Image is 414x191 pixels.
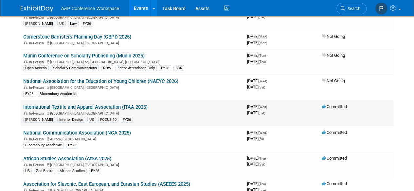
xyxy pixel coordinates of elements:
[259,60,266,64] span: (Thu)
[23,181,190,187] a: Association for Slavonic, East European, and Eurasian Studies (ASEEES 2025)
[21,6,53,12] img: ExhibitDay
[23,40,242,45] div: [GEOGRAPHIC_DATA], [GEOGRAPHIC_DATA]
[259,54,266,57] span: (Tue)
[23,78,178,84] a: National Association for the Education of Young Children (NAEYC 2026)
[29,60,46,64] span: In-Person
[247,156,268,161] span: [DATE]
[121,117,133,123] div: FY26
[23,91,35,97] div: FY26
[23,136,242,141] div: Aurora, [GEOGRAPHIC_DATA]
[259,157,266,160] span: (Thu)
[322,104,347,109] span: Committed
[29,86,46,90] span: In-Person
[322,78,345,83] span: Not Going
[24,41,27,44] img: In-Person Event
[322,53,345,58] span: Not Going
[58,168,87,174] div: African Studies
[259,86,265,89] span: (Sat)
[268,78,269,83] span: -
[23,104,148,110] a: International Textile and Apparel Association (ITAA 2025)
[345,6,360,11] span: Search
[268,34,269,39] span: -
[259,41,267,45] span: (Mon)
[247,104,269,109] span: [DATE]
[29,41,46,45] span: In-Person
[68,21,79,27] div: Law
[23,14,242,20] div: [GEOGRAPHIC_DATA], [GEOGRAPHIC_DATA]
[23,59,242,64] div: [GEOGRAPHIC_DATA] og [GEOGRAPHIC_DATA], [GEOGRAPHIC_DATA]
[322,130,347,135] span: Committed
[268,104,269,109] span: -
[268,130,269,135] span: -
[61,6,119,11] span: A&P Conference Workspace
[24,86,27,89] img: In-Person Event
[247,53,268,58] span: [DATE]
[23,130,131,136] a: National Communication Association (NCA 2025)
[259,79,267,83] span: (Wed)
[101,65,113,71] div: ROW
[57,117,85,123] div: Interior Design
[38,91,78,97] div: Bloomsbury Academic
[29,111,46,116] span: In-Person
[57,21,66,27] div: US
[23,53,145,59] a: Munin Conference on Scholarly Publishing (Munin 2025)
[23,168,32,174] div: US
[322,34,345,39] span: Not Going
[51,65,99,71] div: Scholarly Communications
[34,168,55,174] div: Zed Books
[267,53,268,58] span: -
[24,15,27,19] img: In-Person Event
[247,59,266,64] span: [DATE]
[23,85,242,90] div: [GEOGRAPHIC_DATA], [GEOGRAPHIC_DATA]
[322,156,347,161] span: Committed
[247,14,265,19] span: [DATE]
[24,163,27,166] img: In-Person Event
[336,3,367,14] a: Search
[23,21,55,27] div: [PERSON_NAME]
[259,35,267,39] span: (Mon)
[29,163,46,167] span: In-Person
[66,142,78,148] div: FY26
[259,137,264,141] span: (Fri)
[375,2,387,15] img: Paige Papandrea
[23,117,55,123] div: [PERSON_NAME]
[267,181,268,186] span: -
[247,130,269,135] span: [DATE]
[247,85,265,89] span: [DATE]
[247,34,269,39] span: [DATE]
[23,110,242,116] div: [GEOGRAPHIC_DATA], [GEOGRAPHIC_DATA]
[23,65,49,71] div: Open Access
[173,65,184,71] div: BDR
[267,156,268,161] span: -
[247,136,264,141] span: [DATE]
[259,111,265,115] span: (Sat)
[98,117,118,123] div: FOCUS 10
[159,65,171,71] div: FY26
[259,182,266,186] span: (Thu)
[247,162,265,167] span: [DATE]
[24,60,27,63] img: In-Person Event
[247,110,265,115] span: [DATE]
[23,142,64,148] div: Bloomsbury Academic
[259,105,267,109] span: (Wed)
[247,40,267,45] span: [DATE]
[24,137,27,140] img: In-Person Event
[259,163,265,166] span: (Sat)
[247,181,268,186] span: [DATE]
[259,15,265,19] span: (Sat)
[29,15,46,20] span: In-Person
[87,117,96,123] div: US
[29,137,46,141] span: In-Person
[81,21,93,27] div: FY26
[259,131,267,135] span: (Wed)
[23,156,111,162] a: African Studies Association (AfSA 2025)
[89,168,101,174] div: FY26
[23,34,131,40] a: Cornerstone Barristers Planning Day (CBPD 2025)
[116,65,157,71] div: Editor Attendance Only
[322,181,347,186] span: Committed
[247,78,269,83] span: [DATE]
[23,162,242,167] div: [GEOGRAPHIC_DATA], [GEOGRAPHIC_DATA]
[24,111,27,115] img: In-Person Event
